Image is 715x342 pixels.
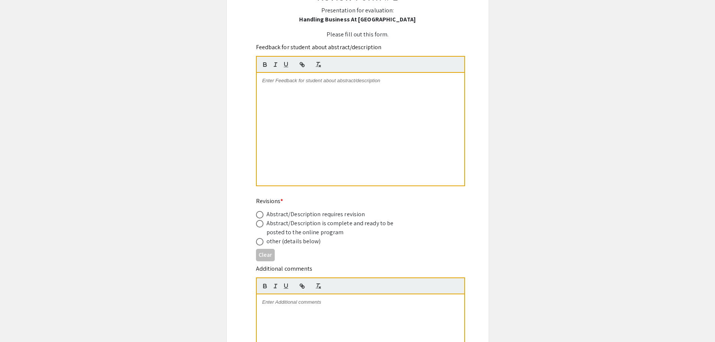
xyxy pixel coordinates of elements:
[256,249,275,261] button: Clear
[256,30,459,39] p: Please fill out this form.
[266,210,365,219] div: Abstract/Description requires revision
[256,15,459,24] p: Handling Business At [GEOGRAPHIC_DATA]
[256,6,459,24] p: Presentation for evaluation:
[256,265,313,273] mat-label: Additional comments
[6,308,32,336] iframe: Chat
[266,219,398,237] div: Abstract/Description is complete and ready to be posted to the online program
[256,197,283,205] mat-label: Revisions
[256,43,382,51] mat-label: Feedback for student about abstract/description
[266,237,321,246] div: other (details below)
